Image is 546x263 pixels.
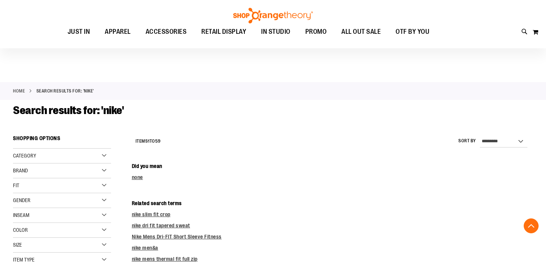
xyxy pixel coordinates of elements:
span: ALL OUT SALE [341,23,381,40]
span: 59 [155,139,161,144]
span: APPAREL [105,23,131,40]
span: Inseam [13,212,29,218]
span: JUST IN [68,23,90,40]
strong: Search results for: 'nike' [36,88,94,94]
span: RETAIL DISPLAY [201,23,246,40]
label: Sort By [458,138,476,144]
span: Gender [13,197,30,203]
span: Item Type [13,257,35,263]
a: nike mens thermal fit full zip [132,256,198,262]
span: Color [13,227,28,233]
span: OTF BY YOU [396,23,429,40]
dt: Did you mean [132,162,533,170]
a: nike slim fit crop [132,211,170,217]
span: 1 [148,139,150,144]
a: Nike Mens Dri-FIT Short Sleeve Fitness [132,234,222,240]
h2: Items to [136,136,161,147]
a: none [132,174,143,180]
img: Shop Orangetheory [232,8,314,23]
span: Search results for: 'nike' [13,104,124,117]
dt: Related search terms [132,199,533,207]
span: Category [13,153,36,159]
span: Size [13,242,22,248]
span: ACCESSORIES [146,23,187,40]
a: nike men&a [132,245,158,251]
span: Fit [13,182,19,188]
span: Brand [13,168,28,173]
a: nike dri fit tapered sweat [132,223,190,228]
span: PROMO [305,23,327,40]
strong: Shopping Options [13,132,111,149]
span: IN STUDIO [261,23,290,40]
a: Home [13,88,25,94]
button: Back To Top [524,218,539,233]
